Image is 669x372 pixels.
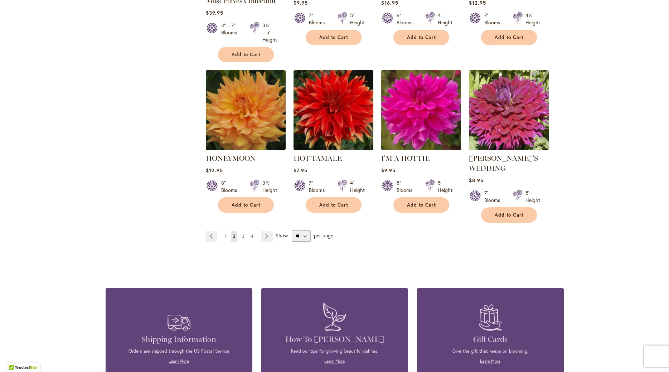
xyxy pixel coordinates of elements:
img: Honeymoon [206,70,286,150]
button: Add to Cart [306,197,362,213]
div: 3½' Height [262,179,277,194]
span: $39.95 [206,9,223,16]
span: Add to Cart [407,34,436,40]
div: 3" – 7" Blooms [221,22,241,43]
span: Add to Cart [232,202,261,208]
span: 1 [225,233,227,239]
button: Add to Cart [481,30,537,45]
span: Show [276,232,288,239]
button: Add to Cart [218,47,274,62]
div: 7" Blooms [484,189,504,204]
span: Add to Cart [319,202,349,208]
button: Add to Cart [306,30,362,45]
a: Learn More [480,358,500,364]
div: 6" Blooms [397,12,417,26]
img: I'm A Hottie [381,70,461,150]
h4: Shipping Information [116,334,242,344]
div: 8" Blooms [221,179,241,194]
a: I'M A HOTTIE [381,154,430,163]
div: 7" Blooms [309,179,329,194]
div: 4' Height [438,12,452,26]
div: 4½' Height [525,12,540,26]
h4: How To [PERSON_NAME] [272,334,397,344]
div: 5' Height [350,12,365,26]
a: [PERSON_NAME]'S WEDDING [469,154,538,173]
p: Give the gift that keeps on blooming. [428,348,553,354]
a: Learn More [169,358,189,364]
span: Add to Cart [319,34,349,40]
span: Add to Cart [407,202,436,208]
img: Hot Tamale [294,70,373,150]
a: 3 [240,231,246,242]
iframe: Launch Accessibility Center [5,347,25,367]
a: HONEYMOON [206,154,256,163]
div: 8" Blooms [397,179,417,194]
div: 5' Height [438,179,452,194]
p: Read our tips for growing beautiful dahlias. [272,348,397,354]
a: Honeymoon [206,145,286,151]
span: Add to Cart [495,212,524,218]
span: $7.95 [294,167,307,174]
h4: Gift Cards [428,334,553,344]
span: $8.95 [469,177,484,184]
span: $9.95 [381,167,396,174]
span: $12.95 [206,167,223,174]
button: Add to Cart [481,207,537,223]
a: 4 [249,231,255,242]
a: Hot Tamale [294,145,373,151]
span: 3 [242,233,244,239]
a: Jennifer's Wedding [469,145,549,151]
a: HOT TAMALE [294,154,342,163]
button: Add to Cart [393,197,449,213]
div: 5' Height [525,189,540,204]
a: Learn More [324,358,345,364]
img: Jennifer's Wedding [469,70,549,150]
div: 4' Height [350,179,365,194]
div: 3½' – 5' Height [262,22,277,43]
button: Add to Cart [218,197,274,213]
span: Add to Cart [495,34,524,40]
span: 2 [233,233,236,239]
a: 1 [223,231,228,242]
div: 7" Blooms [309,12,329,26]
span: Add to Cart [232,52,261,58]
a: I'm A Hottie [381,145,461,151]
button: Add to Cart [393,30,449,45]
div: 7" Blooms [484,12,504,26]
span: per page [314,232,333,239]
p: Orders are shipped through the US Postal Service [116,348,242,354]
span: 4 [251,233,253,239]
